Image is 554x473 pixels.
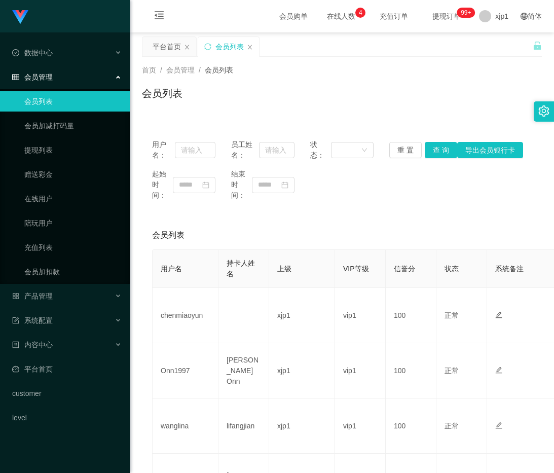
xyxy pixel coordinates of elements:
span: 正常 [445,311,459,319]
span: 内容中心 [12,341,53,349]
a: 赠送彩金 [24,164,122,185]
a: 会员列表 [24,91,122,112]
i: 图标: calendar [281,181,288,189]
td: Onn1997 [153,343,218,398]
span: 正常 [445,367,459,375]
a: 在线用户 [24,189,122,209]
td: xjp1 [269,398,335,454]
td: 100 [386,288,436,343]
td: 100 [386,343,436,398]
div: 会员列表 [215,37,244,56]
i: 图标: setting [538,105,549,117]
td: chenmiaoyun [153,288,218,343]
td: [PERSON_NAME] Onn [218,343,269,398]
a: 会员加扣款 [24,262,122,282]
i: 图标: sync [204,43,211,50]
sup: 4 [355,8,365,18]
span: 会员管理 [12,73,53,81]
span: 会员管理 [166,66,195,74]
a: level [12,408,122,428]
h1: 会员列表 [142,86,182,101]
td: lifangjian [218,398,269,454]
i: 图标: edit [495,422,502,429]
i: 图标: table [12,74,19,81]
button: 重 置 [389,142,422,158]
td: wanglina [153,398,218,454]
i: 图标: edit [495,367,502,374]
td: vip1 [335,398,386,454]
i: 图标: down [361,147,367,154]
span: 首页 [142,66,156,74]
td: vip1 [335,288,386,343]
span: 员工姓名： [231,139,259,161]
span: 在线人数 [322,13,360,20]
a: 提现列表 [24,140,122,160]
td: 100 [386,398,436,454]
span: VIP等级 [343,265,369,273]
span: 用户名 [161,265,182,273]
span: / [160,66,162,74]
i: 图标: menu-fold [142,1,176,33]
td: vip1 [335,343,386,398]
span: 状态： [310,139,331,161]
a: 陪玩用户 [24,213,122,233]
span: 持卡人姓名 [227,259,255,278]
i: 图标: appstore-o [12,293,19,300]
img: logo.9652507e.png [12,10,28,24]
span: 信誉分 [394,265,415,273]
span: 系统备注 [495,265,524,273]
span: 用户名： [152,139,175,161]
a: 图标: dashboard平台首页 [12,359,122,379]
button: 查 询 [425,142,457,158]
span: 正常 [445,422,459,430]
span: 系统配置 [12,316,53,324]
td: xjp1 [269,343,335,398]
input: 请输入 [175,142,215,158]
span: / [199,66,201,74]
a: 充值列表 [24,237,122,258]
a: 会员加减打码量 [24,116,122,136]
i: 图标: form [12,317,19,324]
span: 起始时间： [152,169,173,201]
i: 图标: edit [495,311,502,318]
i: 图标: check-circle-o [12,49,19,56]
input: 请输入 [259,142,294,158]
span: 会员列表 [205,66,233,74]
p: 4 [359,8,362,18]
button: 导出会员银行卡 [457,142,523,158]
sup: 165 [457,8,475,18]
span: 提现订单 [427,13,466,20]
span: 结束时间： [231,169,252,201]
span: 数据中心 [12,49,53,57]
span: 产品管理 [12,292,53,300]
i: 图标: global [521,13,528,20]
span: 状态 [445,265,459,273]
a: customer [12,383,122,404]
i: 图标: profile [12,341,19,348]
i: 图标: close [247,44,253,50]
td: xjp1 [269,288,335,343]
span: 会员列表 [152,229,184,241]
i: 图标: calendar [202,181,209,189]
div: 平台首页 [153,37,181,56]
i: 图标: unlock [533,41,542,50]
span: 充值订单 [375,13,413,20]
i: 图标: close [184,44,190,50]
span: 上级 [277,265,291,273]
